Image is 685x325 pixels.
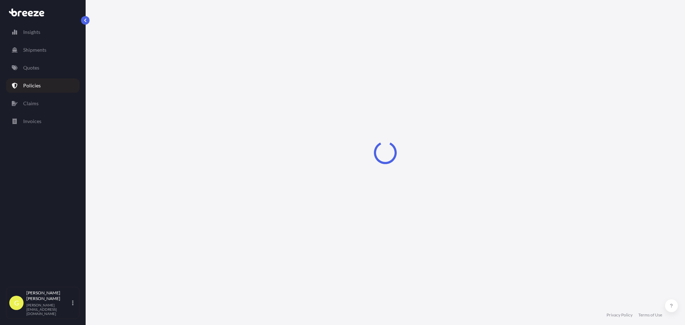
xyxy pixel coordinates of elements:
[6,25,80,39] a: Insights
[26,303,71,316] p: [PERSON_NAME][EMAIL_ADDRESS][DOMAIN_NAME]
[23,29,40,36] p: Insights
[6,61,80,75] a: Quotes
[23,64,39,71] p: Quotes
[638,312,662,318] a: Terms of Use
[23,46,46,54] p: Shipments
[14,299,19,306] span: G
[6,78,80,93] a: Policies
[23,100,39,107] p: Claims
[23,82,41,89] p: Policies
[26,290,71,301] p: [PERSON_NAME] [PERSON_NAME]
[607,312,633,318] a: Privacy Policy
[6,114,80,128] a: Invoices
[23,118,41,125] p: Invoices
[6,43,80,57] a: Shipments
[6,96,80,111] a: Claims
